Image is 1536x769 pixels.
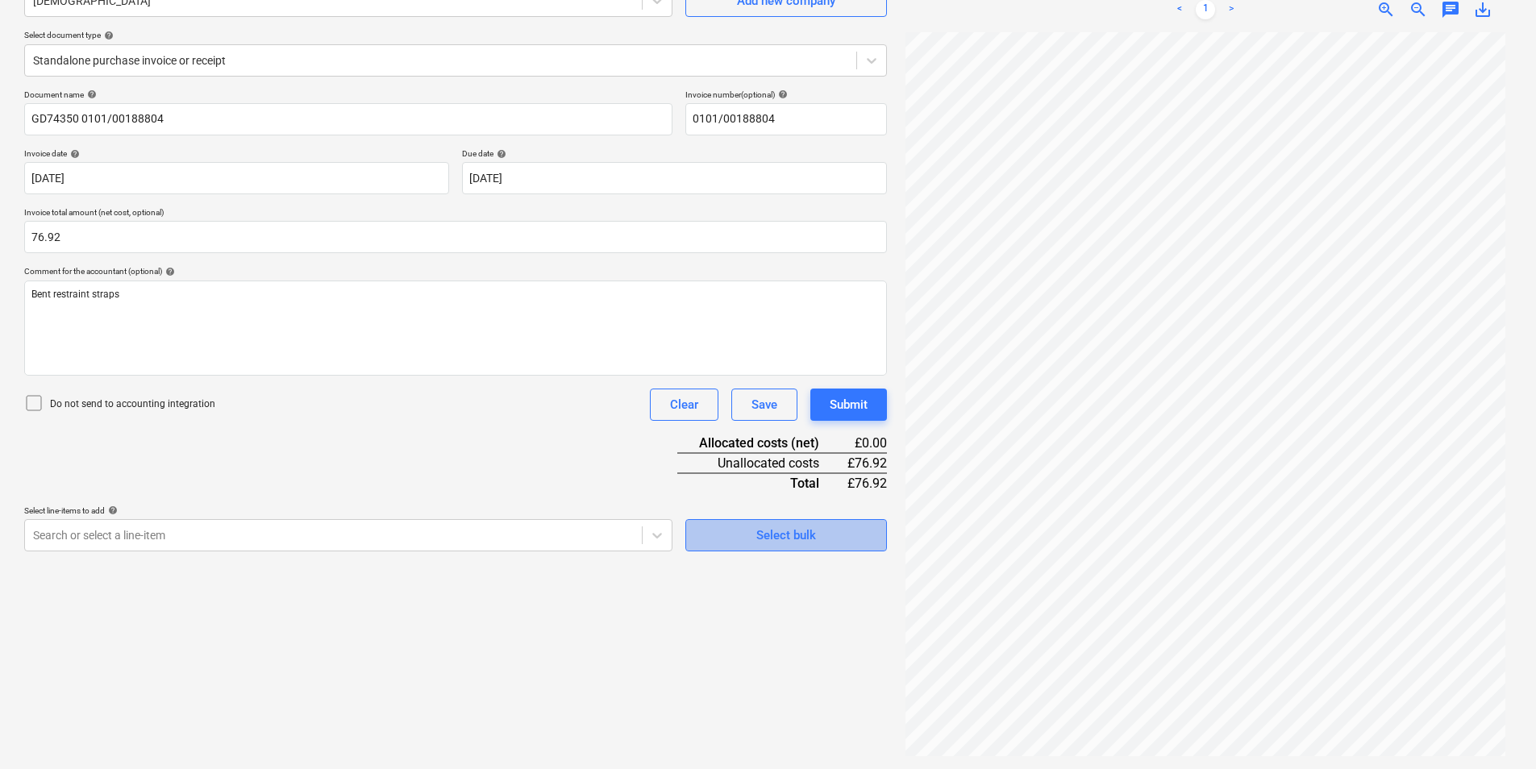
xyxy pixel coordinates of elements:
[845,473,887,493] div: £76.92
[670,394,698,415] div: Clear
[24,162,449,194] input: Invoice date not specified
[756,525,816,546] div: Select bulk
[677,473,845,493] div: Total
[101,31,114,40] span: help
[685,103,887,135] input: Invoice number
[84,89,97,99] span: help
[462,148,887,159] div: Due date
[731,389,797,421] button: Save
[845,453,887,473] div: £76.92
[810,389,887,421] button: Submit
[24,148,449,159] div: Invoice date
[24,103,672,135] input: Document name
[24,207,887,221] p: Invoice total amount (net cost, optional)
[677,453,845,473] div: Unallocated costs
[493,149,506,159] span: help
[105,505,118,515] span: help
[677,434,845,453] div: Allocated costs (net)
[31,289,119,300] span: Bent restraint straps
[685,519,887,551] button: Select bulk
[775,89,788,99] span: help
[1455,692,1536,769] iframe: Chat Widget
[24,221,887,253] input: Invoice total amount (net cost, optional)
[67,149,80,159] span: help
[685,89,887,100] div: Invoice number (optional)
[162,267,175,276] span: help
[24,89,672,100] div: Document name
[650,389,718,421] button: Clear
[24,505,672,516] div: Select line-items to add
[462,162,887,194] input: Due date not specified
[50,397,215,411] p: Do not send to accounting integration
[830,394,868,415] div: Submit
[24,30,887,40] div: Select document type
[24,266,887,276] div: Comment for the accountant (optional)
[845,434,887,453] div: £0.00
[751,394,777,415] div: Save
